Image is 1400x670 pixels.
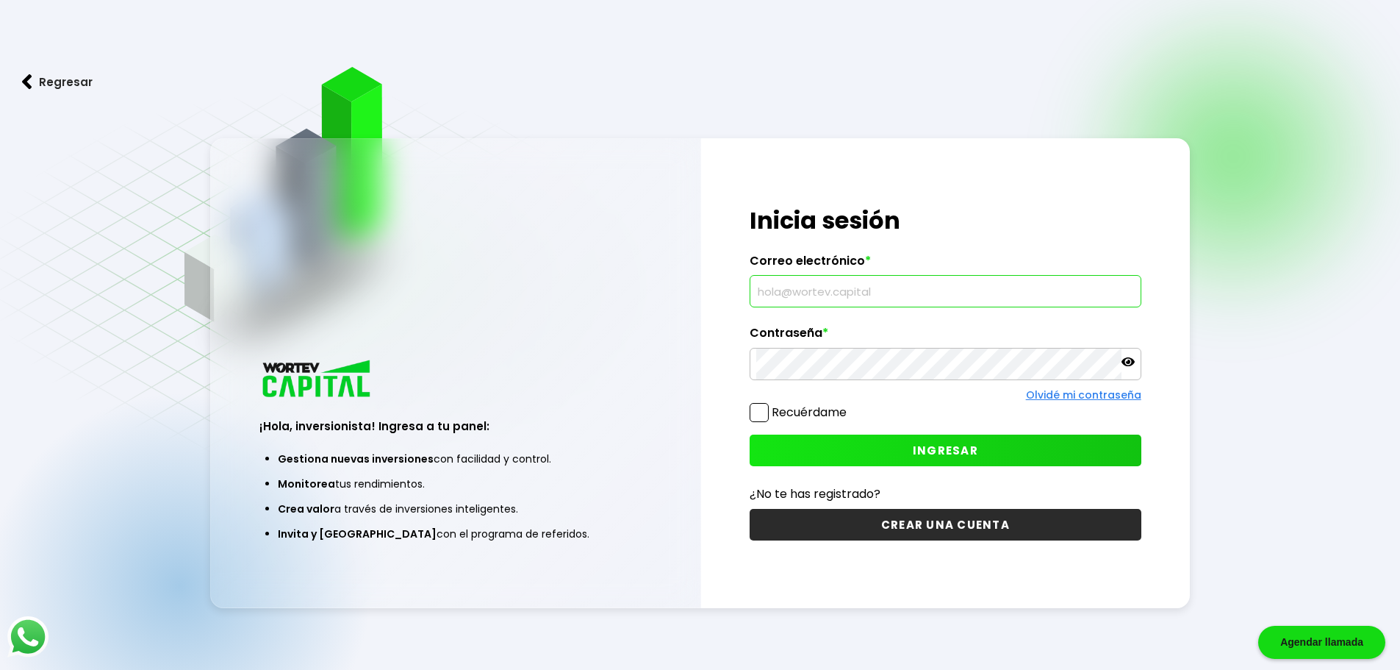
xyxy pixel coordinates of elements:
[750,485,1141,541] a: ¿No te has registrado?CREAR UNA CUENTA
[278,471,633,496] li: tus rendimientos.
[756,276,1135,307] input: hola@wortev.capital
[913,443,978,458] span: INGRESAR
[22,74,32,90] img: flecha izquierda
[1026,388,1141,402] a: Olvidé mi contraseña
[278,502,334,516] span: Crea valor
[750,254,1141,276] label: Correo electrónico
[278,496,633,521] li: a través de inversiones inteligentes.
[278,527,437,541] span: Invita y [GEOGRAPHIC_DATA]
[278,446,633,471] li: con facilidad y control.
[7,616,49,657] img: logos_whatsapp-icon.242b2217.svg
[278,452,434,466] span: Gestiona nuevas inversiones
[278,477,335,491] span: Monitorea
[1258,626,1385,659] div: Agendar llamada
[259,358,376,402] img: logo_wortev_capital
[750,435,1141,466] button: INGRESAR
[772,404,847,421] label: Recuérdame
[750,485,1141,503] p: ¿No te has registrado?
[750,203,1141,238] h1: Inicia sesión
[278,521,633,546] li: con el programa de referidos.
[259,418,651,435] h3: ¡Hola, inversionista! Ingresa a tu panel:
[750,509,1141,541] button: CREAR UNA CUENTA
[750,326,1141,348] label: Contraseña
